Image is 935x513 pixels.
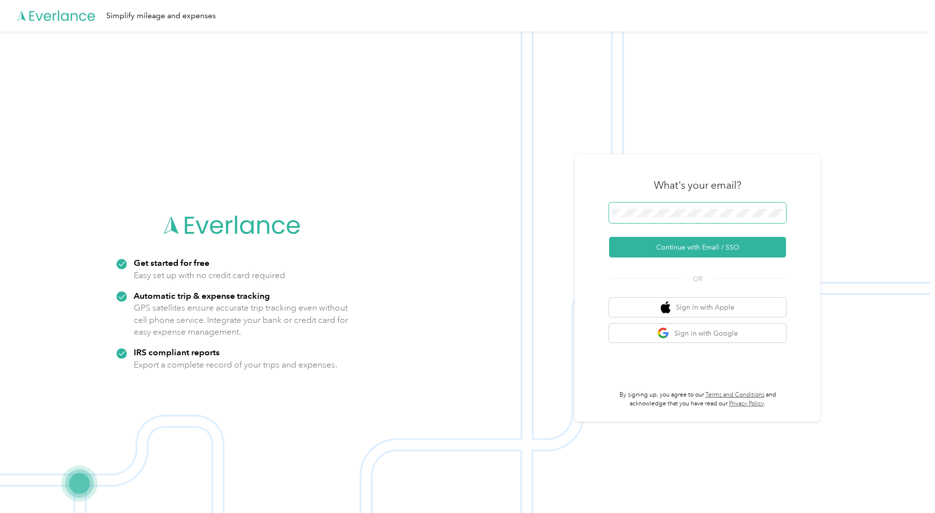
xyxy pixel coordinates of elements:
[106,10,216,22] div: Simplify mileage and expenses
[134,269,285,282] p: Easy set up with no credit card required
[609,237,786,257] button: Continue with Email / SSO
[680,274,715,284] span: OR
[654,178,741,192] h3: What's your email?
[609,324,786,343] button: google logoSign in with Google
[729,400,764,407] a: Privacy Policy
[661,301,671,313] img: apple logo
[657,327,670,340] img: google logo
[705,391,764,399] a: Terms and Conditions
[134,290,270,301] strong: Automatic trip & expense tracking
[134,359,337,371] p: Export a complete record of your trips and expenses.
[134,302,349,338] p: GPS satellites ensure accurate trip tracking even without cell phone service. Integrate your bank...
[134,257,209,268] strong: Get started for free
[134,347,220,357] strong: IRS compliant reports
[609,391,786,408] p: By signing up, you agree to our and acknowledge that you have read our .
[609,298,786,317] button: apple logoSign in with Apple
